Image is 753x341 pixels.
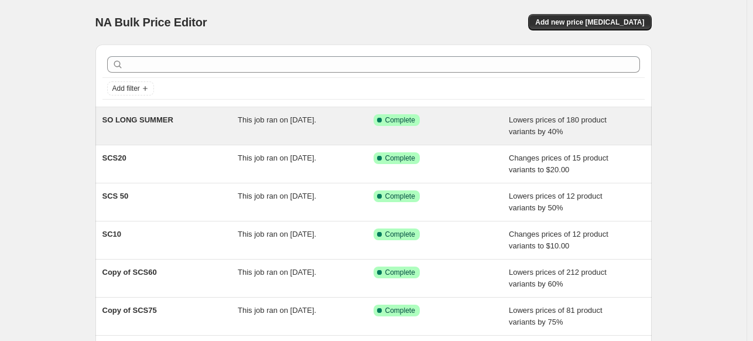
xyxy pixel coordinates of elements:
span: This job ran on [DATE]. [238,115,316,124]
span: SCS 50 [102,192,129,200]
span: Changes prices of 15 product variants to $20.00 [509,154,608,174]
span: This job ran on [DATE]. [238,268,316,277]
span: NA Bulk Price Editor [95,16,207,29]
span: This job ran on [DATE]. [238,192,316,200]
span: SO LONG SUMMER [102,115,173,124]
span: Complete [385,115,415,125]
span: Complete [385,154,415,163]
span: Lowers prices of 212 product variants by 60% [509,268,607,288]
span: This job ran on [DATE]. [238,230,316,238]
span: Add new price [MEDICAL_DATA] [535,18,644,27]
span: Changes prices of 12 product variants to $10.00 [509,230,608,250]
span: SCS20 [102,154,126,162]
span: Copy of SCS60 [102,268,157,277]
span: Add filter [112,84,140,93]
span: Complete [385,230,415,239]
span: SC10 [102,230,122,238]
span: Lowers prices of 180 product variants by 40% [509,115,607,136]
span: Complete [385,268,415,277]
span: This job ran on [DATE]. [238,154,316,162]
span: Lowers prices of 81 product variants by 75% [509,306,603,326]
span: Complete [385,306,415,315]
button: Add filter [107,81,154,96]
span: This job ran on [DATE]. [238,306,316,315]
span: Copy of SCS75 [102,306,157,315]
span: Lowers prices of 12 product variants by 50% [509,192,603,212]
span: Complete [385,192,415,201]
button: Add new price [MEDICAL_DATA] [528,14,651,30]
